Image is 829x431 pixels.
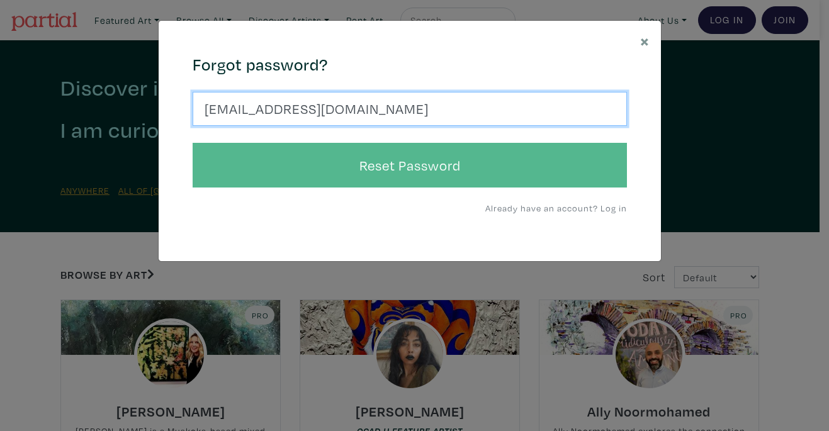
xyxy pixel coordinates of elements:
button: Reset Password [193,143,627,188]
a: Already have an account? Log in [485,202,627,214]
button: Close [629,21,661,60]
h4: Forgot password? [193,55,627,75]
input: Your email [193,92,627,126]
span: × [640,30,650,52]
